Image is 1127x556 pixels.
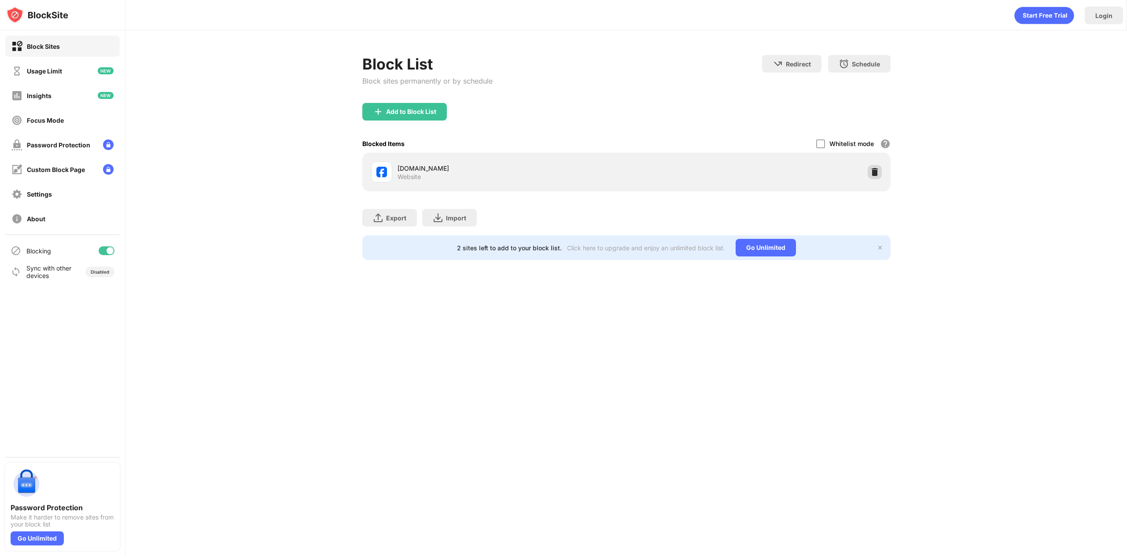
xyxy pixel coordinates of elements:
[11,41,22,52] img: block-on.svg
[11,66,22,77] img: time-usage-off.svg
[27,190,52,198] div: Settings
[103,164,114,175] img: lock-menu.svg
[11,90,22,101] img: insights-off.svg
[11,514,114,528] div: Make it harder to remove sites from your block list
[376,167,387,177] img: favicons
[27,141,90,149] div: Password Protection
[27,43,60,50] div: Block Sites
[98,92,114,99] img: new-icon.svg
[398,164,626,173] div: [DOMAIN_NAME]
[27,67,62,75] div: Usage Limit
[362,55,493,73] div: Block List
[11,468,42,500] img: push-password-protection.svg
[11,213,22,224] img: about-off.svg
[829,140,874,147] div: Whitelist mode
[91,269,109,274] div: Disabled
[11,503,114,512] div: Password Protection
[852,60,880,68] div: Schedule
[398,173,421,181] div: Website
[27,215,45,223] div: About
[446,214,466,222] div: Import
[11,531,64,545] div: Go Unlimited
[11,267,21,277] img: sync-icon.svg
[1014,7,1074,24] div: animation
[457,244,562,252] div: 2 sites left to add to your block list.
[567,244,725,252] div: Click here to upgrade and enjoy an unlimited block list.
[362,77,493,85] div: Block sites permanently or by schedule
[736,239,796,256] div: Go Unlimited
[11,164,22,175] img: customize-block-page-off.svg
[27,92,52,99] div: Insights
[386,108,436,115] div: Add to Block List
[877,244,884,251] img: x-button.svg
[26,264,72,279] div: Sync with other devices
[98,67,114,74] img: new-icon.svg
[11,189,22,200] img: settings-off.svg
[362,140,405,147] div: Blocked Items
[1095,12,1112,19] div: Login
[26,247,51,255] div: Blocking
[11,115,22,126] img: focus-off.svg
[11,245,21,256] img: blocking-icon.svg
[386,214,406,222] div: Export
[786,60,811,68] div: Redirect
[103,139,114,150] img: lock-menu.svg
[27,117,64,124] div: Focus Mode
[27,166,85,173] div: Custom Block Page
[11,139,22,150] img: password-protection-off.svg
[6,6,68,24] img: logo-blocksite.svg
